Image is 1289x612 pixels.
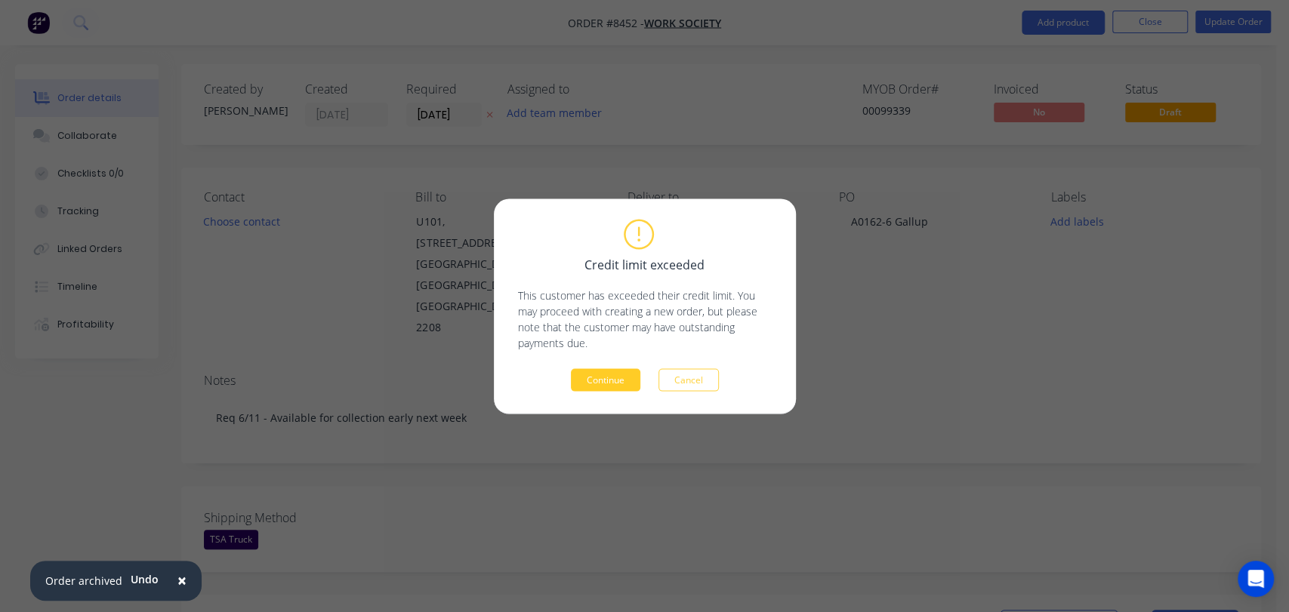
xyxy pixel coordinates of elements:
[45,573,122,589] div: Order archived
[162,563,202,599] button: Close
[584,255,705,272] span: Credit limit exceeded
[177,570,187,591] span: ×
[658,368,719,391] button: Cancel
[518,287,772,350] p: This customer has exceeded their credit limit. You may proceed with creating a new order, but ple...
[571,368,640,391] button: Continue
[122,568,167,591] button: Undo
[1238,561,1274,597] div: Open Intercom Messenger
